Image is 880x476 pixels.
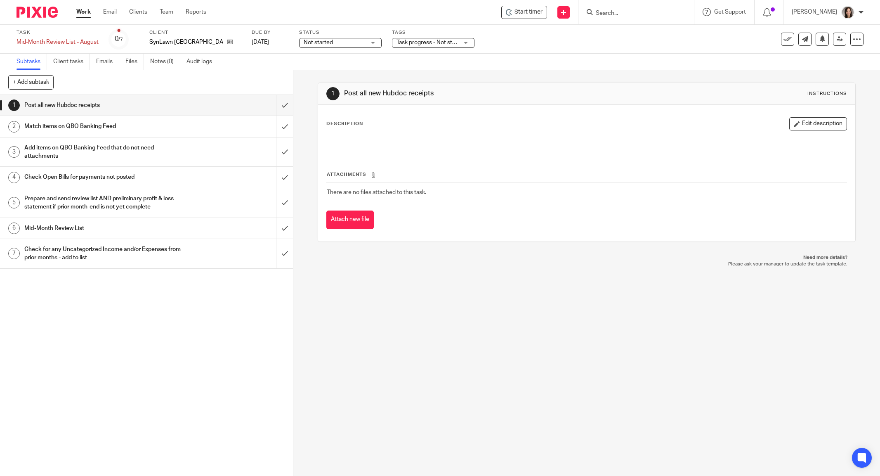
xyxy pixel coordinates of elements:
[304,40,333,45] span: Not started
[327,189,426,195] span: There are no files attached to this task.
[299,29,382,36] label: Status
[326,254,847,261] p: Need more details?
[103,8,117,16] a: Email
[17,29,99,36] label: Task
[149,29,241,36] label: Client
[8,75,54,89] button: + Add subtask
[326,261,847,268] p: Please ask your manager to update the task template.
[807,90,847,97] div: Instructions
[326,121,363,127] p: Description
[8,223,20,234] div: 6
[129,8,147,16] a: Clients
[150,54,180,70] a: Notes (0)
[17,7,58,18] img: Pixie
[17,54,47,70] a: Subtasks
[8,146,20,158] div: 3
[186,8,206,16] a: Reports
[326,211,374,229] button: Attach new file
[24,142,187,163] h1: Add items on QBO Banking Feed that do not need attachments
[186,54,218,70] a: Audit logs
[396,40,475,45] span: Task progress - Not started + 2
[8,197,20,208] div: 5
[252,29,289,36] label: Due by
[24,222,187,234] h1: Mid-Month Review List
[8,172,20,183] div: 4
[841,6,854,19] img: Danielle%20photo.jpg
[125,54,144,70] a: Files
[252,39,269,45] span: [DATE]
[118,37,123,42] small: /7
[24,243,187,264] h1: Check for any Uncategorized Income and/or Expenses from prior months - add to list
[24,192,187,213] h1: Prepare and send review list AND preliminary profit & loss statement if prior month-end is not ye...
[714,9,746,15] span: Get Support
[96,54,119,70] a: Emails
[17,38,99,46] div: Mid-Month Review List - August
[8,248,20,259] div: 7
[514,8,543,17] span: Start timer
[326,87,340,100] div: 1
[327,172,366,177] span: Attachments
[53,54,90,70] a: Client tasks
[149,38,223,46] p: SynLawn [GEOGRAPHIC_DATA]
[160,8,173,16] a: Team
[8,99,20,111] div: 1
[24,171,187,183] h1: Check Open Bills for payments not posted
[789,117,847,130] button: Edit description
[501,6,547,19] div: SynLawn Vancouver Island - Mid-Month Review List - August
[115,34,123,44] div: 0
[76,8,91,16] a: Work
[344,89,604,98] h1: Post all new Hubdoc receipts
[392,29,474,36] label: Tags
[8,121,20,133] div: 2
[24,120,187,133] h1: Match items on QBO Banking Feed
[792,8,837,16] p: [PERSON_NAME]
[595,10,669,17] input: Search
[24,99,187,111] h1: Post all new Hubdoc receipts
